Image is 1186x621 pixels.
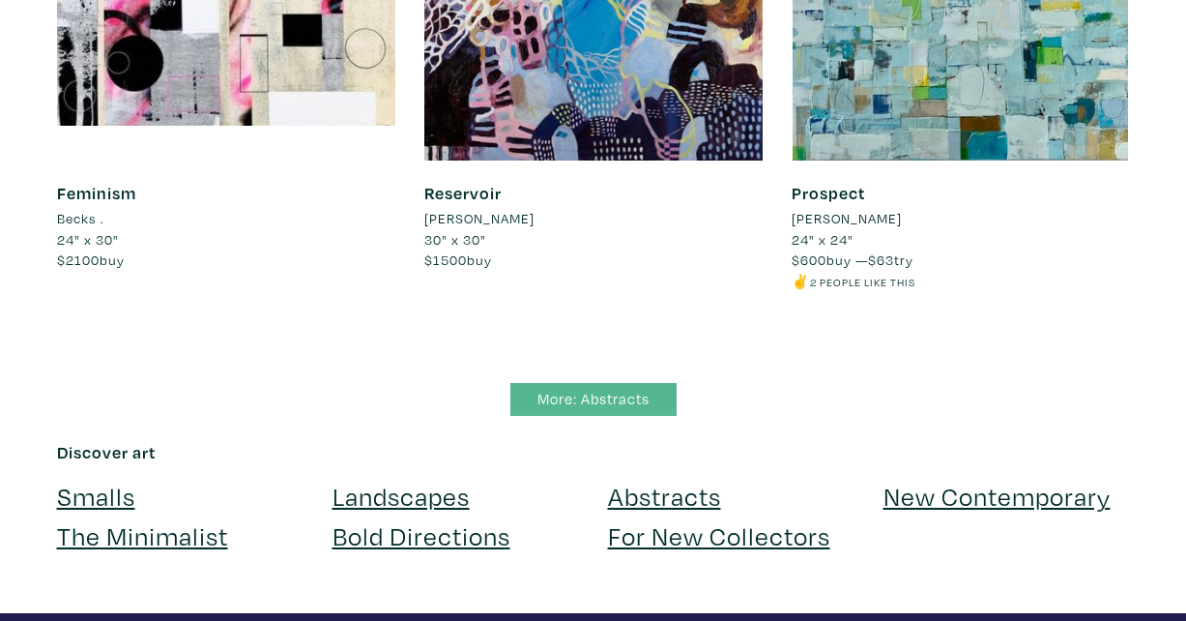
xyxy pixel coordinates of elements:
small: 2 people like this [810,275,915,289]
span: $2100 [57,251,100,269]
a: Feminism [57,182,136,204]
span: $600 [792,251,826,269]
li: Becks . [57,208,104,229]
a: New Contemporary [883,479,1111,513]
a: Bold Directions [333,518,510,552]
a: Landscapes [333,479,470,513]
li: [PERSON_NAME] [792,208,902,229]
span: 30" x 30" [424,230,486,249]
span: $1500 [424,251,467,269]
li: [PERSON_NAME] [424,208,535,229]
span: 24" x 30" [57,230,119,249]
a: The Minimalist [57,518,228,552]
span: buy [57,251,125,269]
a: Reservoir [424,182,502,204]
a: For New Collectors [608,518,830,552]
span: 24" x 24" [792,230,853,249]
a: Abstracts [608,479,721,513]
a: More: Abstracts [510,383,677,417]
span: buy — try [792,251,913,269]
h6: Discover art [57,442,1130,463]
a: Smalls [57,479,135,513]
a: [PERSON_NAME] [424,208,763,229]
span: buy [424,251,492,269]
li: ✌️ [792,271,1130,292]
span: $63 [868,251,894,269]
a: [PERSON_NAME] [792,208,1130,229]
a: Prospect [792,182,865,204]
a: Becks . [57,208,395,229]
